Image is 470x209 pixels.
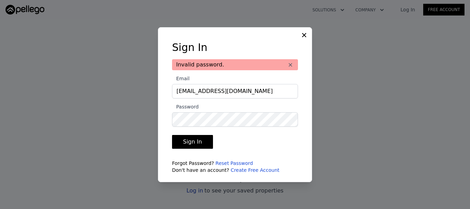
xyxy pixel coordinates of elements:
[172,160,298,174] div: Forgot Password? Don't have an account?
[172,135,213,149] button: Sign In
[172,41,298,54] h3: Sign In
[172,104,199,109] span: Password
[172,84,298,98] input: Email
[172,59,298,70] div: Invalid password.
[172,76,190,81] span: Email
[231,167,279,173] a: Create Free Account
[172,112,298,127] input: Password
[287,61,294,68] button: ×
[215,160,253,166] a: Reset Password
